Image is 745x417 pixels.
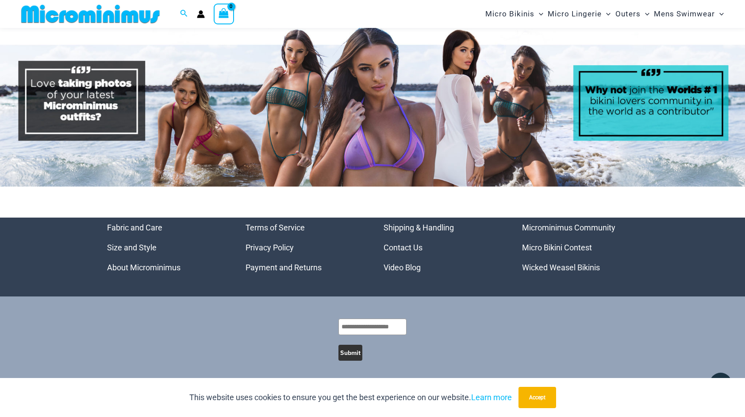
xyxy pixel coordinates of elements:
[384,218,500,277] aside: Footer Widget 3
[652,3,726,25] a: Mens SwimwearMenu ToggleMenu Toggle
[107,218,223,277] aside: Footer Widget 1
[522,263,600,272] a: Wicked Weasel Bikinis
[18,4,163,24] img: MM SHOP LOGO FLAT
[197,10,205,18] a: Account icon link
[534,3,543,25] span: Menu Toggle
[548,3,602,25] span: Micro Lingerie
[107,263,180,272] a: About Microminimus
[384,223,454,232] a: Shipping & Handling
[654,3,715,25] span: Mens Swimwear
[107,243,157,252] a: Size and Style
[107,218,223,277] nav: Menu
[602,3,611,25] span: Menu Toggle
[522,223,615,232] a: Microminimus Community
[384,218,500,277] nav: Menu
[246,218,362,277] aside: Footer Widget 2
[522,243,592,252] a: Micro Bikini Contest
[246,218,362,277] nav: Menu
[485,3,534,25] span: Micro Bikinis
[384,243,422,252] a: Contact Us
[189,391,512,404] p: This website uses cookies to ensure you get the best experience on our website.
[482,1,727,27] nav: Site Navigation
[483,3,545,25] a: Micro BikinisMenu ToggleMenu Toggle
[471,393,512,402] a: Learn more
[522,218,638,277] nav: Menu
[545,3,613,25] a: Micro LingerieMenu ToggleMenu Toggle
[522,218,638,277] aside: Footer Widget 4
[246,263,322,272] a: Payment and Returns
[338,345,362,361] button: Submit
[246,223,305,232] a: Terms of Service
[107,223,162,232] a: Fabric and Care
[641,3,649,25] span: Menu Toggle
[715,3,724,25] span: Menu Toggle
[246,243,294,252] a: Privacy Policy
[214,4,234,24] a: View Shopping Cart, empty
[518,387,556,408] button: Accept
[615,3,641,25] span: Outers
[613,3,652,25] a: OutersMenu ToggleMenu Toggle
[384,263,421,272] a: Video Blog
[180,8,188,19] a: Search icon link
